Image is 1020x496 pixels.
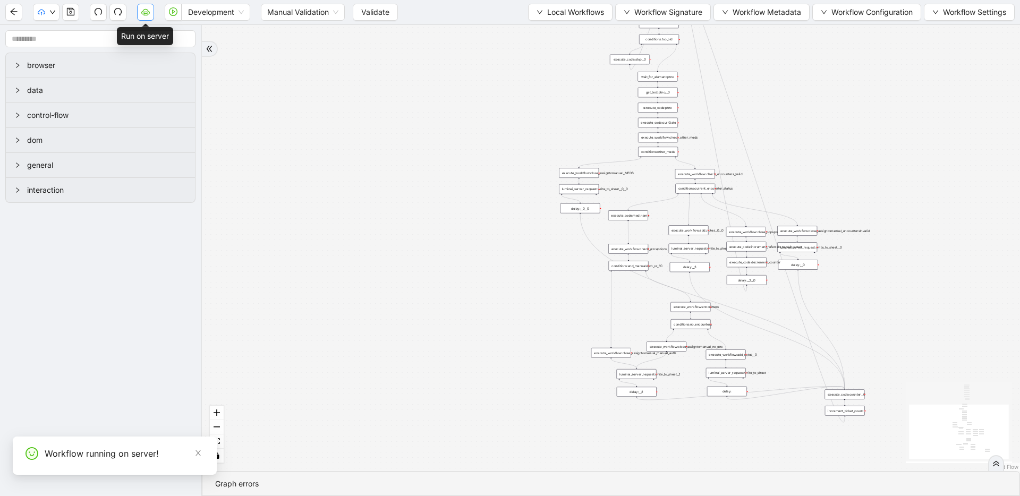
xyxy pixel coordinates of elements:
div: execute_workflow:close_assigntomanual_manual_auth [591,348,631,358]
button: Validate [353,4,398,21]
div: control-flow [6,103,195,127]
div: conditions:end_manualAuth_or_FC [609,261,649,271]
div: execute_workflow:close_assigntomanual_MEDS [559,168,599,178]
div: delay:__0 [778,260,818,270]
span: redo [114,7,122,16]
div: execute_code:counter__0 [824,389,864,399]
div: execute_workflow:check_other_meds [638,133,678,143]
span: down [821,9,827,15]
div: get_text:ptno__0 [638,88,678,98]
div: execute_code:stop__0 [610,55,650,65]
div: delay:__3 [670,262,710,272]
div: conditions:no_encounters [671,319,711,329]
div: execute_code:med_name [608,210,648,220]
div: luminai_server_request:write_to_sheet__1 [617,369,657,379]
div: increment_ticket_count: [825,406,865,416]
button: cloud-uploaddown [33,4,59,21]
div: delay:__0__0 [560,203,600,213]
a: React Flow attribution [991,464,1018,470]
div: execute_code:decrement_counter [727,258,767,268]
div: delay:__2 [617,387,657,397]
div: execute_workflow:close_popups [726,227,766,237]
g: Edge from execute_code:increment_referrals_to_skip_count to execute_code:decrement_counter [746,252,747,256]
g: Edge from conditions:current_encounter_status to execute_code:med_name [628,194,678,209]
button: arrow-left [5,4,22,21]
div: conditions:other_meds [638,147,678,157]
div: execute_workflow:click_patient_link [639,19,679,29]
span: play-circle [169,7,177,16]
div: execute_workflow:encounters [670,302,710,312]
button: cloud-server [137,4,154,21]
button: downWorkflow Metadata [713,4,810,21]
div: browser [6,53,195,78]
div: execute_workflow:add_notes__0 [706,349,746,360]
g: Edge from conditions:no_encounters to execute_workflow:close_assigntomanual_no_enc [667,330,674,341]
g: Edge from delay: to execute_code:counter__0 [727,387,845,400]
span: right [14,112,21,118]
span: Workflow Settings [943,6,1006,18]
div: conditions:too_old [639,35,679,45]
span: right [14,87,21,93]
div: execute_workflow:check_encounters_valid [675,169,715,179]
span: cloud-server [141,7,150,16]
g: Edge from luminai_server_request:write_to_sheet__0__0 to delay:__0__0 [562,195,580,202]
g: Edge from delay:__3 to execute_code:counter__0 [690,273,845,388]
g: Edge from delay:__0__0 to execute_code:counter__0 [580,215,845,389]
div: execute_workflow:add_notes__0__0 [668,225,708,235]
div: execute_code:increment_referrals_to_skip_count [726,242,766,252]
span: control-flow [27,109,186,121]
g: Edge from luminai_server_request:write_to_sheet to delay: [709,379,727,386]
div: execute_workflow:close_assigntomanual_encountersInvalid [777,226,817,236]
div: delay:__3__0 [727,275,767,285]
g: Edge from conditions:other_meds to execute_workflow:check_encounters_valid [675,158,695,168]
g: Edge from conditions:current_encounter_status to execute_workflow:add_notes__0__0 [688,194,690,224]
span: down [722,9,728,15]
span: undo [94,7,103,16]
span: Workflow Configuration [831,6,913,18]
div: execute_workflow:check_exceptions [608,244,648,254]
g: Edge from luminai_server_request:write_to_sheet__0 to delay:__0 [780,253,798,259]
button: fit view [210,434,224,449]
span: plus-circle [593,198,600,205]
div: delay: [707,387,747,397]
span: Workflow Metadata [733,6,801,18]
g: Edge from delay:__0 to execute_code:counter__0 [798,271,845,389]
span: right [14,162,21,168]
span: right [14,62,21,69]
div: execute_code:currDate [638,118,678,128]
g: Edge from luminai_server_request:write_to_sheet__1 to delay:__2 [619,380,637,386]
div: luminai_server_request:write_to_sheetplus-circle [706,368,746,378]
span: smile [25,447,38,460]
div: luminai_server_request:write_to_sheet__0 [777,242,817,252]
button: zoom out [210,420,224,434]
span: Validate [361,6,389,18]
span: plus-circle [702,258,709,264]
span: arrow-left [10,7,18,16]
div: Run on server [117,27,173,45]
g: Edge from conditions:other_meds to execute_workflow:close_assigntomanual_MEDS [579,158,641,167]
span: down [624,9,630,15]
g: Edge from conditions:current_encounter_status to execute_workflow:close_popups [701,194,746,226]
div: Workflow running on server! [45,447,204,460]
div: luminai_server_request:write_to_sheet__1plus-circle [617,369,657,379]
span: Manual Validation [267,4,338,20]
g: Edge from execute_workflow:close_assigntomanual_no_enc to luminai_server_request:write_to_sheet__1 [636,353,667,368]
div: execute_code:ptno [638,102,678,113]
div: interaction [6,178,195,202]
span: double-right [992,460,1000,467]
span: Local Workflows [547,6,604,18]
